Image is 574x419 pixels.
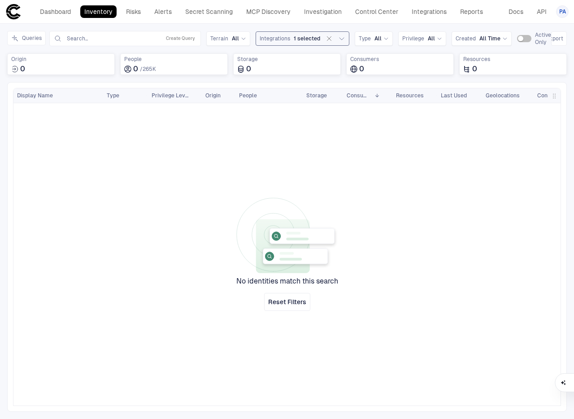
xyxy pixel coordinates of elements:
span: Type [107,92,119,99]
button: Create Query [164,33,197,44]
span: 1 selected [294,35,320,42]
span: All Time [479,35,500,42]
span: 0 [20,65,25,74]
span: Consumers [347,92,371,99]
a: Investigation [300,5,346,18]
span: 0 [246,65,251,74]
span: Privilege [402,35,424,42]
span: Consumers [350,56,450,63]
span: Storage [237,56,337,63]
a: Reports [456,5,487,18]
span: People [239,92,257,99]
a: Docs [504,5,527,18]
span: Geolocations [486,92,520,99]
div: Total employees associated with identities [120,53,228,75]
span: PA [559,8,566,15]
span: / [140,66,143,72]
span: Created [456,35,476,42]
span: 265K [143,66,156,72]
span: Type [359,35,371,42]
span: Resources [396,92,424,99]
span: Origin [205,92,221,99]
a: Control Center [351,5,402,18]
button: Queries [7,31,46,45]
a: API [533,5,551,18]
span: 0 [472,65,477,74]
span: No identities match this search [236,277,338,286]
button: Reset Filters [264,293,310,311]
span: Display Name [17,92,53,99]
a: Alerts [150,5,176,18]
a: Secret Scanning [181,5,237,18]
a: Dashboard [36,5,75,18]
a: Inventory [80,5,117,18]
span: All [374,35,382,42]
span: 0 [133,65,138,74]
span: Reset Filters [268,298,306,306]
span: Active Only [535,31,551,46]
button: PA [556,5,569,18]
a: Risks [122,5,145,18]
span: 0 [359,65,364,74]
span: All [232,35,239,42]
a: MCP Discovery [242,5,295,18]
span: Integrations [260,35,290,42]
div: Expand queries side panel [7,31,49,45]
span: Last Used [441,92,467,99]
span: People [124,56,224,63]
button: Integrations1 selected [256,31,349,46]
a: Integrations [408,5,451,18]
div: Total consumers using identities [346,53,454,75]
span: Storage [306,92,327,99]
div: Total storage locations where identities are stored [233,53,341,75]
span: Terrain [210,35,228,42]
button: Export [551,31,567,46]
span: Privilege Level [152,92,189,99]
span: All [428,35,435,42]
span: Origin [11,56,111,63]
div: Total sources where identities were created [7,53,115,75]
div: Total resources accessed or granted by identities [459,53,567,75]
span: Resources [463,56,563,63]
